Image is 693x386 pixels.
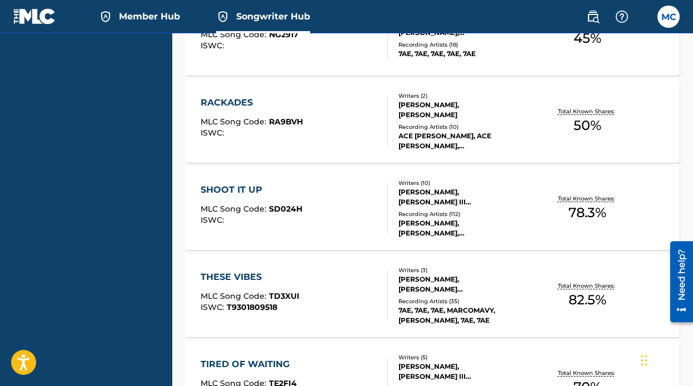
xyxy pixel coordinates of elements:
[119,10,180,23] span: Member Hub
[201,302,227,312] span: ISWC :
[569,203,606,223] span: 78.3 %
[398,179,505,187] div: Writers ( 10 )
[569,290,606,310] span: 82.5 %
[398,210,505,218] div: Recording Artists ( 112 )
[398,297,505,305] div: Recording Artists ( 35 )
[398,92,505,100] div: Writers ( 2 )
[640,11,651,22] div: Notifications
[398,362,505,382] div: [PERSON_NAME], [PERSON_NAME] III [PERSON_NAME] [PERSON_NAME], [PERSON_NAME], [PERSON_NAME]
[201,291,269,301] span: MLC Song Code :
[13,8,56,24] img: MLC Logo
[574,28,601,48] span: 45 %
[615,10,629,23] img: help
[398,353,505,362] div: Writers ( 5 )
[558,107,617,116] p: Total Known Shares:
[558,369,617,377] p: Total Known Shares:
[398,123,505,131] div: Recording Artists ( 10 )
[201,128,227,138] span: ISWC :
[216,10,230,23] img: Top Rightsholder
[201,183,302,197] div: SHOOT IT UP
[227,302,277,312] span: T9301809518
[398,100,505,120] div: [PERSON_NAME], [PERSON_NAME]
[398,218,505,238] div: [PERSON_NAME], [PERSON_NAME], [PERSON_NAME], [PERSON_NAME]|[PERSON_NAME], [PERSON_NAME], [PERSON_...
[269,117,303,127] span: RA9BVH
[99,10,112,23] img: Top Rightsholder
[657,6,680,28] div: User Menu
[582,6,604,28] a: Public Search
[201,204,269,214] span: MLC Song Code :
[641,344,647,377] div: Drag
[398,41,505,49] div: Recording Artists ( 18 )
[398,274,505,294] div: [PERSON_NAME], [PERSON_NAME] [PERSON_NAME] [PERSON_NAME]
[398,305,505,325] div: 7AE, 7AE, 7AE, MARCOMAVY, [PERSON_NAME], 7AE, 7AE
[398,187,505,207] div: [PERSON_NAME], [PERSON_NAME] III [PERSON_NAME] [PERSON_NAME], [PERSON_NAME], [PERSON_NAME], [PERS...
[637,333,693,386] iframe: Chat Widget
[201,96,303,109] div: RACKADES
[398,49,505,59] div: 7AE, 7AE, 7AE, 7AE, 7AE
[201,358,297,371] div: TIRED OF WAITING
[269,29,298,39] span: NG2917
[586,10,600,23] img: search
[201,270,300,284] div: THESE VIBES
[201,41,227,51] span: ISWC :
[269,204,302,214] span: SD024H
[398,131,505,151] div: ACE [PERSON_NAME], ACE [PERSON_NAME], [PERSON_NAME], ACE [PERSON_NAME], ACE [PERSON_NAME], ACE [P...
[186,167,680,250] a: SHOOT IT UPMLC Song Code:SD024HISWC:Writers (10)[PERSON_NAME], [PERSON_NAME] III [PERSON_NAME] [P...
[398,266,505,274] div: Writers ( 3 )
[201,117,269,127] span: MLC Song Code :
[236,10,310,23] span: Songwriter Hub
[558,282,617,290] p: Total Known Shares:
[611,6,633,28] div: Help
[574,116,601,136] span: 50 %
[558,194,617,203] p: Total Known Shares:
[186,254,680,337] a: THESE VIBESMLC Song Code:TD3XUIISWC:T9301809518Writers (3)[PERSON_NAME], [PERSON_NAME] [PERSON_NA...
[186,79,680,163] a: RACKADESMLC Song Code:RA9BVHISWC:Writers (2)[PERSON_NAME], [PERSON_NAME]Recording Artists (10)ACE...
[662,237,693,327] iframe: Resource Center
[269,291,300,301] span: TD3XUI
[201,215,227,225] span: ISWC :
[201,29,269,39] span: MLC Song Code :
